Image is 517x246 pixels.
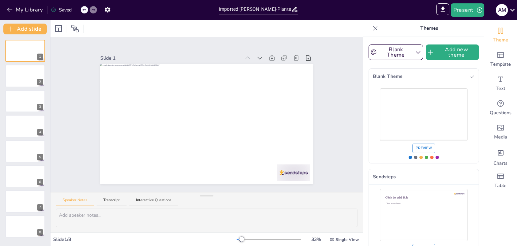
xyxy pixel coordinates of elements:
[381,20,478,36] p: Themes
[484,168,517,193] div: Add a table
[56,197,94,207] button: Speaker Notes
[436,3,449,17] span: Export to PowerPoint
[37,129,43,135] div: 4
[37,54,43,60] div: 1
[412,144,435,153] button: Preview
[5,4,46,15] button: My Library
[496,4,508,16] div: A M
[484,96,517,120] div: Get real-time input from your audience
[493,37,508,43] span: Theme
[5,215,45,238] div: 8
[308,236,324,243] div: 33 %
[494,182,507,189] span: Table
[97,197,127,207] button: Transcript
[484,23,517,47] div: Change the overall theme
[53,236,237,243] div: Slide 1 / 8
[37,179,43,185] div: 6
[451,3,484,17] button: Present
[51,6,72,13] div: Saved
[5,115,45,137] div: 4
[3,24,47,34] button: Add slide
[37,104,43,110] div: 3
[37,79,43,85] div: 2
[426,44,479,60] button: Add new theme
[5,65,45,87] div: 2
[484,71,517,96] div: Add text boxes
[37,154,43,160] div: 5
[369,68,479,163] div: Use theme Blank Theme
[493,160,508,167] span: Charts
[53,23,64,34] div: Layout
[484,144,517,168] div: Add charts and graphs
[496,85,505,92] span: Text
[369,44,423,60] button: Blank Theme
[5,140,45,162] div: 5
[5,90,45,112] div: 3
[129,197,178,207] button: Interactive Questions
[219,4,291,14] input: Insert title
[494,134,507,141] span: Media
[386,202,401,205] span: Click to add text
[484,120,517,144] div: Add images, graphics, shapes or video
[490,110,512,116] span: Questions
[5,190,45,212] div: 7
[37,229,43,236] div: 8
[37,204,43,211] div: 7
[100,55,241,62] div: Slide 1
[5,165,45,187] div: 6
[373,173,475,180] span: Sendsteps
[496,3,508,17] button: A M
[336,237,359,243] span: Single View
[490,61,511,68] span: Template
[71,25,79,33] span: Position
[5,40,45,62] div: 1
[373,73,467,80] span: Blank Theme
[484,47,517,71] div: Add ready made slides
[385,195,408,200] span: Click to add title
